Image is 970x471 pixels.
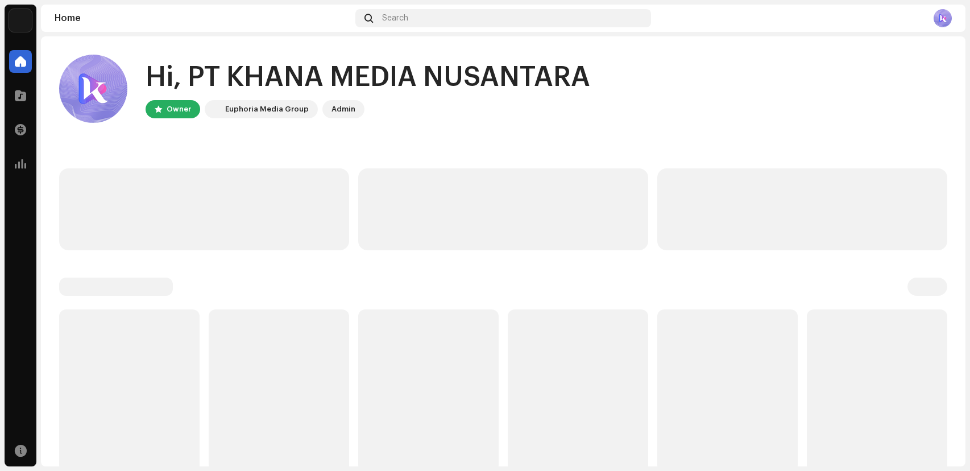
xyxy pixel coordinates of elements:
div: Euphoria Media Group [225,102,309,116]
div: Owner [167,102,191,116]
div: Admin [331,102,355,116]
span: Search [382,14,408,23]
div: Home [55,14,351,23]
img: 7e343283-e2de-4072-b20e-7acd25a075da [59,55,127,123]
img: de0d2825-999c-4937-b35a-9adca56ee094 [9,9,32,32]
img: 7e343283-e2de-4072-b20e-7acd25a075da [934,9,952,27]
img: de0d2825-999c-4937-b35a-9adca56ee094 [207,102,221,116]
div: Hi, PT KHANA MEDIA NUSANTARA [146,59,590,96]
